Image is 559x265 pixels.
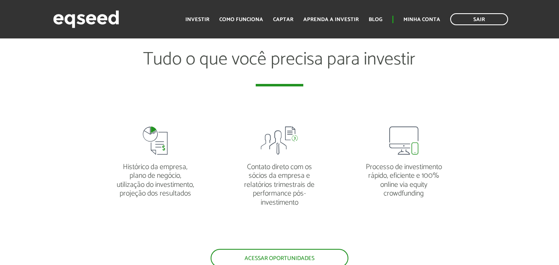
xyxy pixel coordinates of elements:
[116,155,194,198] p: Histórico da empresa, plano de negócio, utilização do investimento, projeção dos resultados
[303,17,359,22] a: Aprenda a investir
[369,17,382,22] a: Blog
[219,17,263,22] a: Como funciona
[273,17,293,22] a: Captar
[365,155,443,198] p: Processo de investimento rápido, eficiente e 100% online via equity crowdfunding
[185,17,209,22] a: Investir
[450,13,508,25] a: Sair
[53,8,119,30] img: EqSeed
[99,50,460,86] h2: Tudo o que você precisa para investir
[403,17,440,22] a: Minha conta
[240,155,319,208] p: Contato direto com os sócios da empresa e relatórios trimestrais de performance pós-investimento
